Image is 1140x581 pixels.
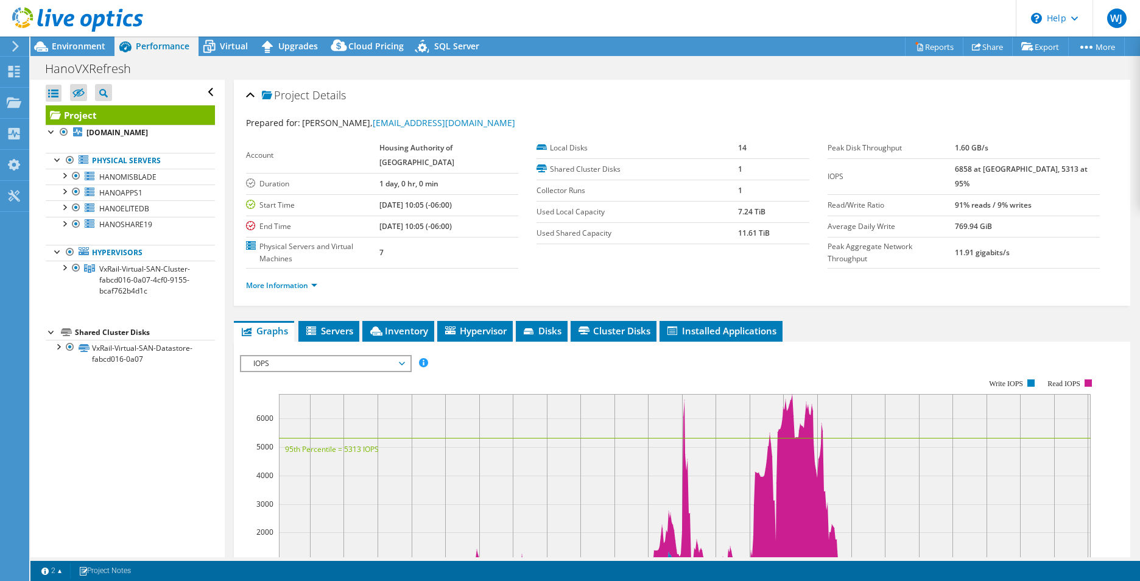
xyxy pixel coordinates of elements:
[1107,9,1127,28] span: WJ
[368,325,428,337] span: Inventory
[1012,37,1069,56] a: Export
[99,219,152,230] span: HANOSHARE19
[577,325,650,337] span: Cluster Disks
[828,171,955,183] label: IOPS
[99,264,190,296] span: VxRail-Virtual-SAN-Cluster-fabcd016-0a07-4cf0-9155-bcaf762b4d1c
[99,172,157,182] span: HANOMISBLADE
[246,280,317,290] a: More Information
[828,241,955,265] label: Peak Aggregate Network Throughput
[46,245,215,261] a: Hypervisors
[46,217,215,233] a: HANOSHARE19
[312,88,346,102] span: Details
[738,206,765,217] b: 7.24 TiB
[246,199,380,211] label: Start Time
[46,340,215,367] a: VxRail-Virtual-SAN-Datastore-fabcd016-0a07
[955,247,1010,258] b: 11.91 gigabits/s
[537,142,738,154] label: Local Disks
[379,143,454,167] b: Housing Authority of [GEOGRAPHIC_DATA]
[86,127,148,138] b: [DOMAIN_NAME]
[46,153,215,169] a: Physical Servers
[40,62,150,76] h1: HanoVXRefresh
[246,117,300,129] label: Prepared for:
[379,221,452,231] b: [DATE] 10:05 (-06:00)
[905,37,963,56] a: Reports
[955,143,988,153] b: 1.60 GB/s
[302,117,515,129] span: [PERSON_NAME],
[537,227,738,239] label: Used Shared Capacity
[246,149,380,161] label: Account
[99,203,149,214] span: HANOELITEDB
[373,117,515,129] a: [EMAIL_ADDRESS][DOMAIN_NAME]
[247,356,404,371] span: IOPS
[379,247,384,258] b: 7
[666,325,776,337] span: Installed Applications
[75,325,215,340] div: Shared Cluster Disks
[537,185,738,197] label: Collector Runs
[46,169,215,185] a: HANOMISBLADE
[955,221,992,231] b: 769.94 GiB
[989,379,1023,388] text: Write IOPS
[220,40,248,52] span: Virtual
[285,444,379,454] text: 95th Percentile = 5313 IOPS
[46,105,215,125] a: Project
[256,527,273,537] text: 2000
[738,143,747,153] b: 14
[256,442,273,452] text: 5000
[955,200,1032,210] b: 91% reads / 9% writes
[136,40,189,52] span: Performance
[537,206,738,218] label: Used Local Capacity
[828,199,955,211] label: Read/Write Ratio
[738,228,770,238] b: 11.61 TiB
[46,185,215,200] a: HANOAPPS1
[246,220,380,233] label: End Time
[963,37,1013,56] a: Share
[256,470,273,481] text: 4000
[240,325,288,337] span: Graphs
[379,178,438,189] b: 1 day, 0 hr, 0 min
[46,200,215,216] a: HANOELITEDB
[348,40,404,52] span: Cloud Pricing
[46,125,215,141] a: [DOMAIN_NAME]
[256,499,273,509] text: 3000
[99,188,142,198] span: HANOAPPS1
[304,325,353,337] span: Servers
[246,241,380,265] label: Physical Servers and Virtual Machines
[738,185,742,195] b: 1
[828,142,955,154] label: Peak Disk Throughput
[278,40,318,52] span: Upgrades
[262,90,309,102] span: Project
[522,325,561,337] span: Disks
[379,200,452,210] b: [DATE] 10:05 (-06:00)
[443,325,507,337] span: Hypervisor
[1047,379,1080,388] text: Read IOPS
[828,220,955,233] label: Average Daily Write
[1068,37,1125,56] a: More
[256,413,273,423] text: 6000
[246,178,380,190] label: Duration
[434,40,479,52] span: SQL Server
[738,164,742,174] b: 1
[70,563,139,579] a: Project Notes
[52,40,105,52] span: Environment
[256,555,273,566] text: 1000
[955,164,1088,189] b: 6858 at [GEOGRAPHIC_DATA], 5313 at 95%
[33,563,71,579] a: 2
[46,261,215,298] a: VxRail-Virtual-SAN-Cluster-fabcd016-0a07-4cf0-9155-bcaf762b4d1c
[1031,13,1042,24] svg: \n
[537,163,738,175] label: Shared Cluster Disks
